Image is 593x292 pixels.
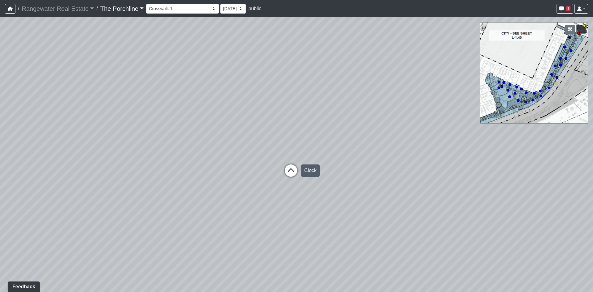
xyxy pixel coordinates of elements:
[566,6,570,11] span: 7
[5,280,41,292] iframe: Ybug feedback widget
[557,4,573,14] button: 7
[100,2,144,15] a: The Porchline
[248,6,261,11] span: public
[94,2,100,15] span: /
[22,2,94,15] a: Rangewater Real Estate
[15,2,22,15] span: /
[301,164,320,177] div: Clock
